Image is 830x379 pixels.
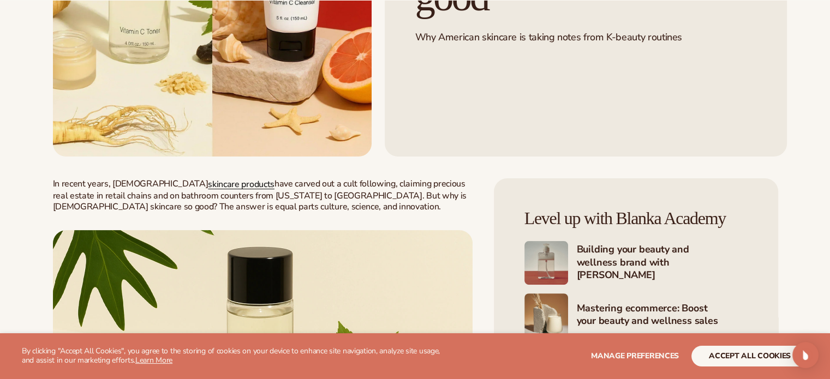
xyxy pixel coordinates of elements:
[208,178,274,190] a: skincare products
[591,346,679,366] button: Manage preferences
[415,31,756,44] p: Why American skincare is taking notes from K-beauty routines
[524,293,748,337] a: Shopify Image 3 Mastering ecommerce: Boost your beauty and wellness sales
[53,178,467,213] span: have carved out a cult following, claiming precious real estate in retail chains and on bathroom ...
[792,342,819,368] div: Open Intercom Messenger
[577,302,748,329] h4: Mastering ecommerce: Boost your beauty and wellness sales
[524,209,748,228] h4: Level up with Blanka Academy
[524,293,568,337] img: Shopify Image 3
[524,241,568,285] img: Shopify Image 2
[591,351,679,361] span: Manage preferences
[22,347,452,365] p: By clicking "Accept All Cookies", you agree to the storing of cookies on your device to enhance s...
[135,355,172,365] a: Learn More
[577,243,748,282] h4: Building your beauty and wellness brand with [PERSON_NAME]
[691,346,808,366] button: accept all cookies
[524,241,748,285] a: Shopify Image 2 Building your beauty and wellness brand with [PERSON_NAME]
[53,178,208,190] span: In recent years, [DEMOGRAPHIC_DATA]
